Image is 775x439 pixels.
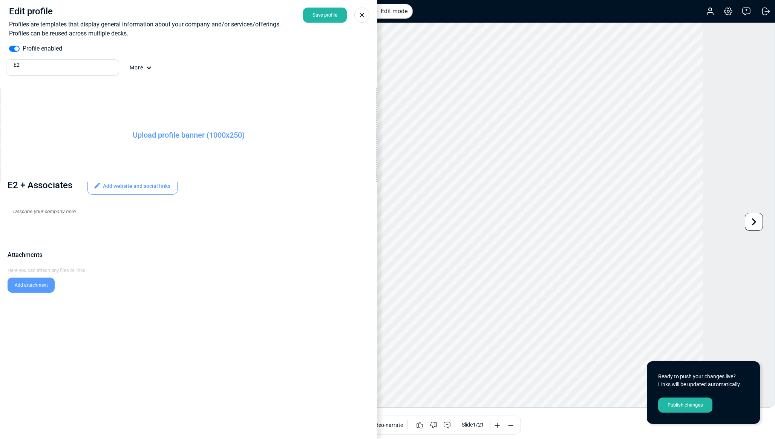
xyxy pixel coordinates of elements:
[381,7,407,16] label: Edit mode
[658,398,712,413] div: Publish changes
[303,8,347,23] div: Save profile
[8,278,55,293] div: Add attachment
[9,6,368,17] h4: Edit profile
[462,421,484,429] div: Slide 1 / 21
[130,64,152,82] div: More
[14,61,20,69] span: E2
[658,373,749,388] div: Ready to push your changes live? Links will be updated automatically.
[8,250,366,259] div: Attachments
[8,178,72,192] div: E2 + Associates
[371,421,403,430] span: Video-narrate
[87,178,178,195] div: Add website and social links
[23,44,62,53] label: Profile enabled
[9,20,368,38] p: Profiles are templates that display general information about your company and/or services/offeri...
